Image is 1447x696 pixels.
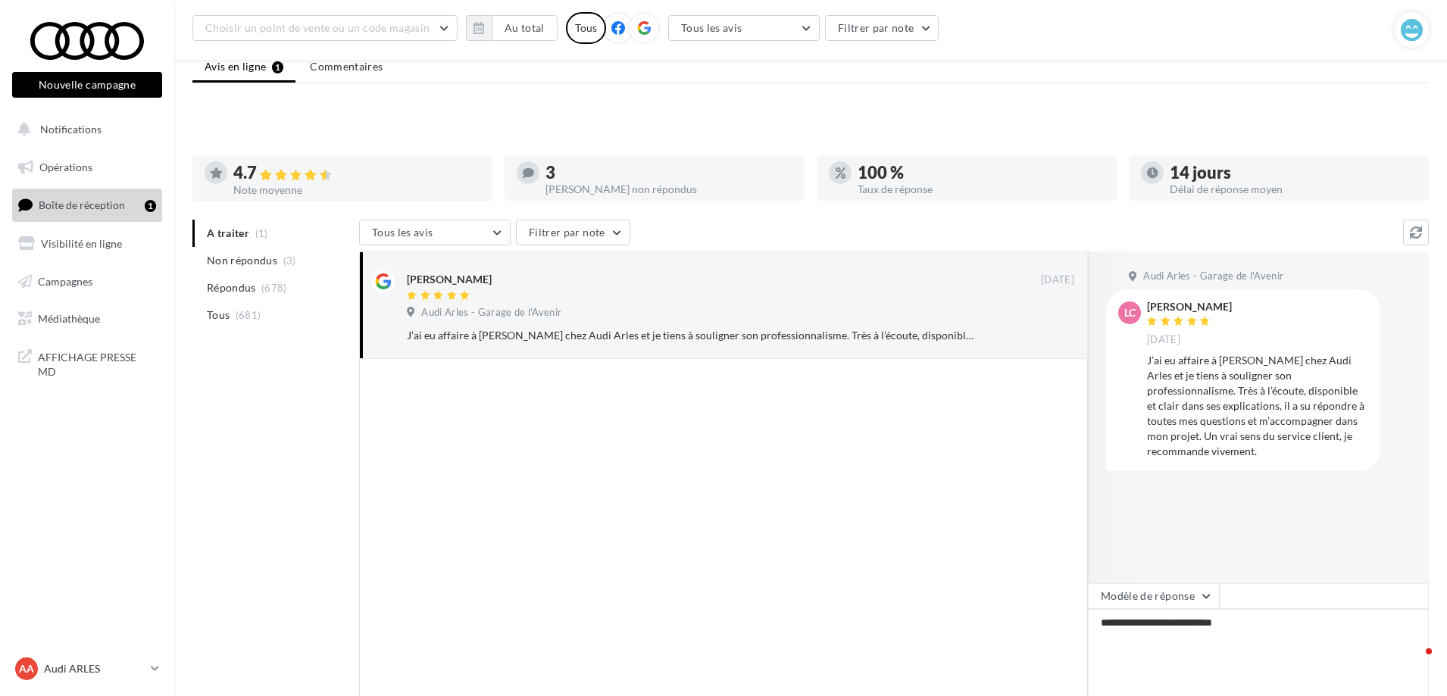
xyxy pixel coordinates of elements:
div: 14 jours [1170,164,1417,181]
span: Non répondus [207,253,277,268]
div: [PERSON_NAME] [1147,301,1232,312]
div: [PERSON_NAME] [407,272,492,287]
span: Choisir un point de vente ou un code magasin [205,21,430,34]
span: Notifications [40,123,102,136]
span: Médiathèque [38,312,100,325]
button: Filtrer par note [516,220,630,245]
div: [PERSON_NAME] non répondus [545,184,792,195]
span: Audi Arles - Garage de l'Avenir [421,306,561,320]
div: J’ai eu affaire à [PERSON_NAME] chez Audi Arles et je tiens à souligner son professionnalisme. Tr... [407,328,976,343]
span: [DATE] [1041,273,1074,287]
span: Opérations [39,161,92,173]
span: Visibilité en ligne [41,237,122,250]
span: [DATE] [1147,333,1180,347]
span: AFFICHAGE PRESSE MD [38,347,156,379]
a: Visibilité en ligne [9,228,165,260]
button: Filtrer par note [825,15,939,41]
span: LC [1124,305,1136,320]
span: Boîte de réception [39,198,125,211]
div: 4.7 [233,164,480,182]
button: Tous les avis [668,15,820,41]
span: AA [19,661,34,676]
span: (678) [261,282,287,294]
button: Modèle de réponse [1088,583,1220,609]
span: Campagnes [38,274,92,287]
span: (3) [283,254,296,267]
p: Audi ARLES [44,661,145,676]
button: Choisir un point de vente ou un code magasin [192,15,458,41]
a: Boîte de réception1 [9,189,165,221]
div: Délai de réponse moyen [1170,184,1417,195]
a: Médiathèque [9,303,165,335]
div: 100 % [858,164,1105,181]
a: Campagnes [9,266,165,298]
span: Répondus [207,280,256,295]
a: Opérations [9,151,165,183]
span: Tous [207,307,230,323]
span: Audi Arles - Garage de l'Avenir [1143,270,1283,283]
div: Tous [566,12,606,44]
div: 3 [545,164,792,181]
button: Notifications [9,114,159,145]
div: J’ai eu affaire à [PERSON_NAME] chez Audi Arles et je tiens à souligner son professionnalisme. Tr... [1147,353,1368,459]
span: (681) [236,309,261,321]
span: Tous les avis [372,226,433,239]
span: Tous les avis [681,21,742,34]
div: 1 [145,200,156,212]
div: Note moyenne [233,185,480,195]
span: Commentaires [310,59,383,74]
a: AA Audi ARLES [12,654,162,683]
button: Nouvelle campagne [12,72,162,98]
button: Au total [466,15,558,41]
div: Taux de réponse [858,184,1105,195]
button: Au total [492,15,558,41]
iframe: Intercom live chat [1395,645,1432,681]
button: Tous les avis [359,220,511,245]
a: AFFICHAGE PRESSE MD [9,341,165,385]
